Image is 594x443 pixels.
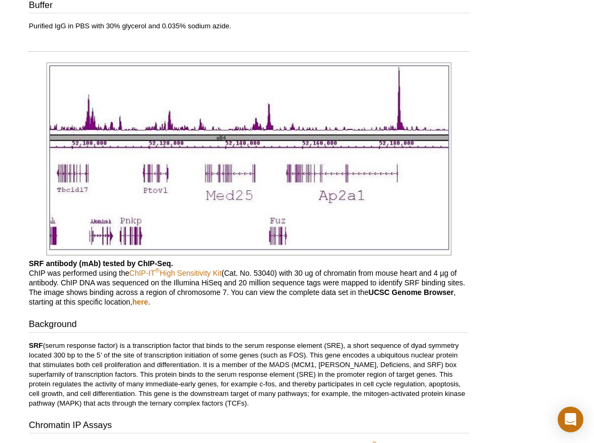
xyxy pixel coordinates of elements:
[29,341,469,408] p: (serum response factor) is a transcription factor that binds to the serum response element (SRE),...
[132,298,148,306] a: here
[369,288,454,297] b: UCSC Genome Browser
[129,269,222,277] a: ChIP-IT®High Sensitivity Kit
[155,267,160,274] sup: ®
[29,259,173,268] b: SRF antibody (mAb) tested by ChIP-Seq.
[29,318,469,333] h3: Background
[29,341,43,349] strong: SRF
[558,407,583,432] div: Open Intercom Messenger
[46,63,451,255] img: SRF antibody (mAb) tested by ChIP-Seq.
[29,259,469,307] p: ChIP was performed using the (Cat. No. 53040) with 30 ug of chromatin from mouse heart and 4 µg o...
[29,21,469,31] p: Purified IgG in PBS with 30% glycerol and 0.035% sodium azide.
[29,419,469,434] h3: Chromatin IP Assays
